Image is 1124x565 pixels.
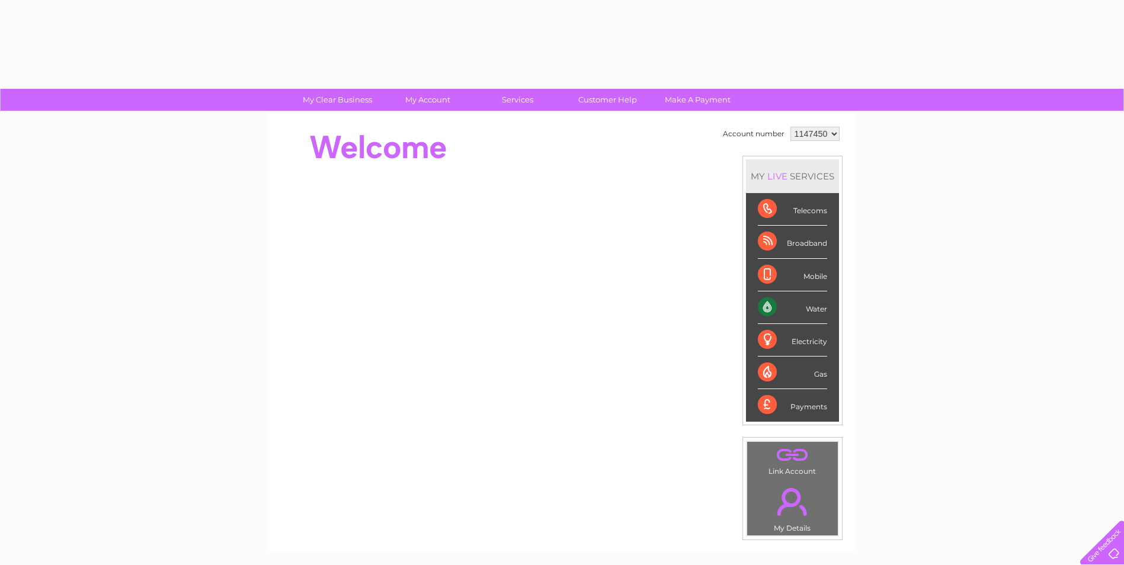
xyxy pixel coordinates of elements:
a: . [750,445,835,466]
td: Account number [720,124,787,144]
div: Mobile [758,259,827,291]
div: Payments [758,389,827,421]
a: Customer Help [559,89,657,111]
div: Water [758,291,827,324]
div: MY SERVICES [746,159,839,193]
div: LIVE [765,171,790,182]
a: Make A Payment [649,89,747,111]
a: Services [469,89,566,111]
td: My Details [747,478,838,536]
a: My Clear Business [289,89,386,111]
div: Broadband [758,226,827,258]
div: Electricity [758,324,827,357]
a: . [750,481,835,522]
a: My Account [379,89,476,111]
td: Link Account [747,441,838,479]
div: Gas [758,357,827,389]
div: Telecoms [758,193,827,226]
